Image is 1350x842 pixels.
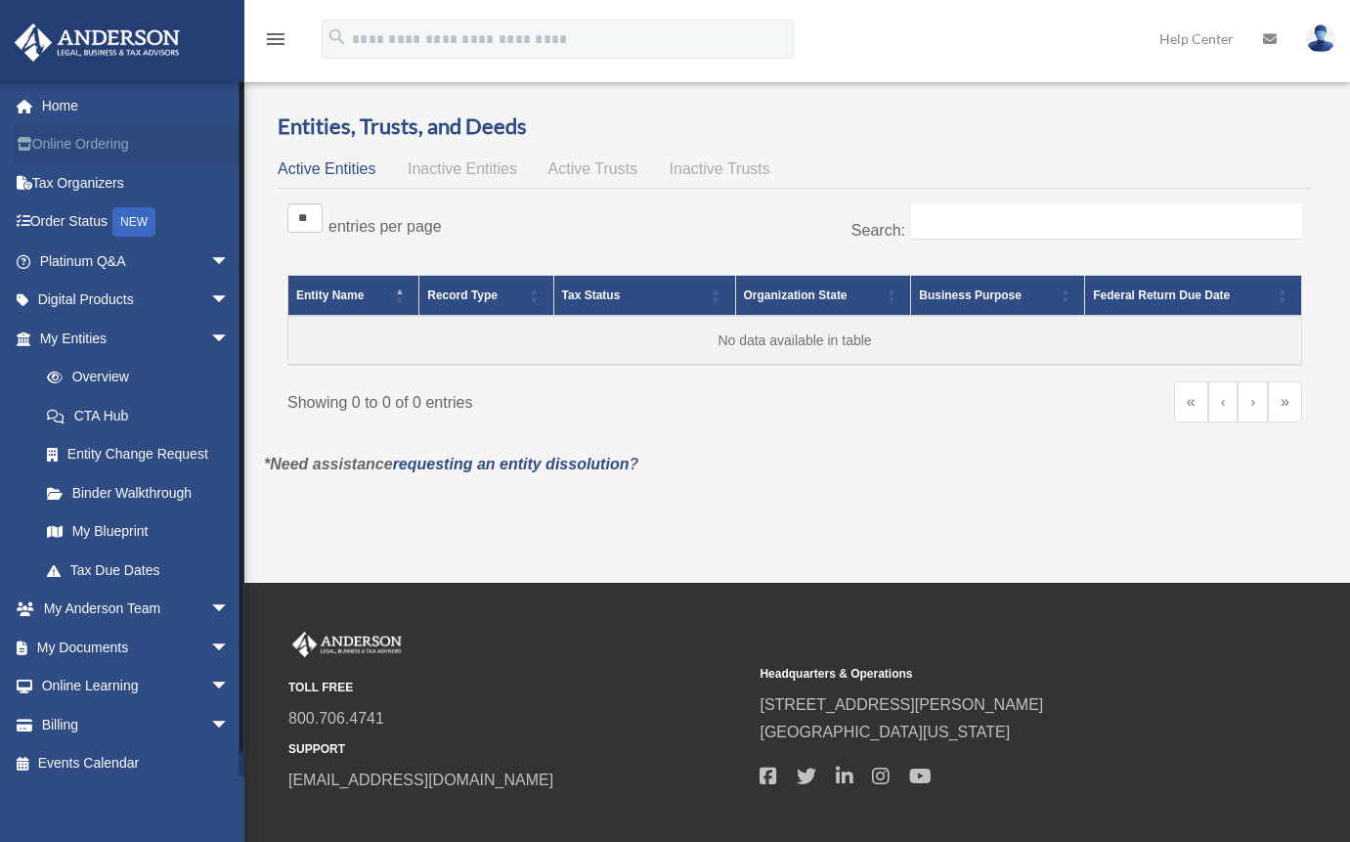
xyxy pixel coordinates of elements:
a: requesting an entity dissolution [393,456,630,472]
span: arrow_drop_down [210,319,249,359]
a: Tax Organizers [14,163,259,202]
a: Entity Change Request [27,435,249,474]
span: arrow_drop_down [210,705,249,745]
span: arrow_drop_down [210,281,249,321]
div: NEW [112,207,155,237]
a: Next [1238,381,1268,422]
span: Organization State [744,288,848,302]
img: User Pic [1306,24,1335,53]
span: arrow_drop_down [210,667,249,707]
span: Record Type [427,288,498,302]
td: No data available in table [288,316,1302,365]
a: Previous [1208,381,1239,422]
a: Online Learningarrow_drop_down [14,667,259,706]
span: Inactive Entities [408,160,517,177]
a: My Blueprint [27,512,249,552]
a: Overview [27,358,240,397]
i: menu [264,27,287,51]
span: Entity Name [296,288,364,302]
a: Tax Due Dates [27,551,249,590]
a: [EMAIL_ADDRESS][DOMAIN_NAME] [288,772,553,788]
i: search [327,26,348,48]
span: arrow_drop_down [210,628,249,668]
th: Organization State: Activate to sort [735,276,911,317]
a: [GEOGRAPHIC_DATA][US_STATE] [760,724,1010,740]
a: Online Ordering [14,125,259,164]
a: menu [264,34,287,51]
a: Billingarrow_drop_down [14,705,259,744]
a: Binder Walkthrough [27,473,249,512]
small: SUPPORT [288,739,746,760]
a: Platinum Q&Aarrow_drop_down [14,242,259,281]
small: TOLL FREE [288,678,746,698]
a: Last [1268,381,1302,422]
a: 800.706.4741 [288,710,384,727]
label: entries per page [328,218,442,235]
th: Entity Name: Activate to invert sorting [288,276,419,317]
img: Anderson Advisors Platinum Portal [288,632,406,657]
a: Digital Productsarrow_drop_down [14,281,259,320]
span: Inactive Trusts [670,160,770,177]
small: Headquarters & Operations [760,664,1217,685]
h3: Entities, Trusts, and Deeds [278,111,1312,142]
a: My Entitiesarrow_drop_down [14,319,249,358]
span: arrow_drop_down [210,242,249,282]
th: Business Purpose: Activate to sort [911,276,1085,317]
span: Business Purpose [919,288,1022,302]
span: Active Entities [278,160,375,177]
img: Anderson Advisors Platinum Portal [9,23,186,62]
a: My Documentsarrow_drop_down [14,628,259,667]
span: Active Trusts [548,160,638,177]
a: CTA Hub [27,396,249,435]
th: Federal Return Due Date: Activate to sort [1085,276,1302,317]
a: Home [14,86,259,125]
span: Federal Return Due Date [1093,288,1230,302]
th: Tax Status: Activate to sort [553,276,735,317]
th: Record Type: Activate to sort [419,276,553,317]
a: Events Calendar [14,744,259,783]
a: [STREET_ADDRESS][PERSON_NAME] [760,696,1043,713]
em: *Need assistance ? [264,456,638,472]
span: arrow_drop_down [210,590,249,630]
a: My Anderson Teamarrow_drop_down [14,590,259,629]
a: First [1174,381,1208,422]
a: Order StatusNEW [14,202,259,243]
span: Tax Status [562,288,621,302]
label: Search: [851,222,905,239]
div: Showing 0 to 0 of 0 entries [287,381,780,417]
